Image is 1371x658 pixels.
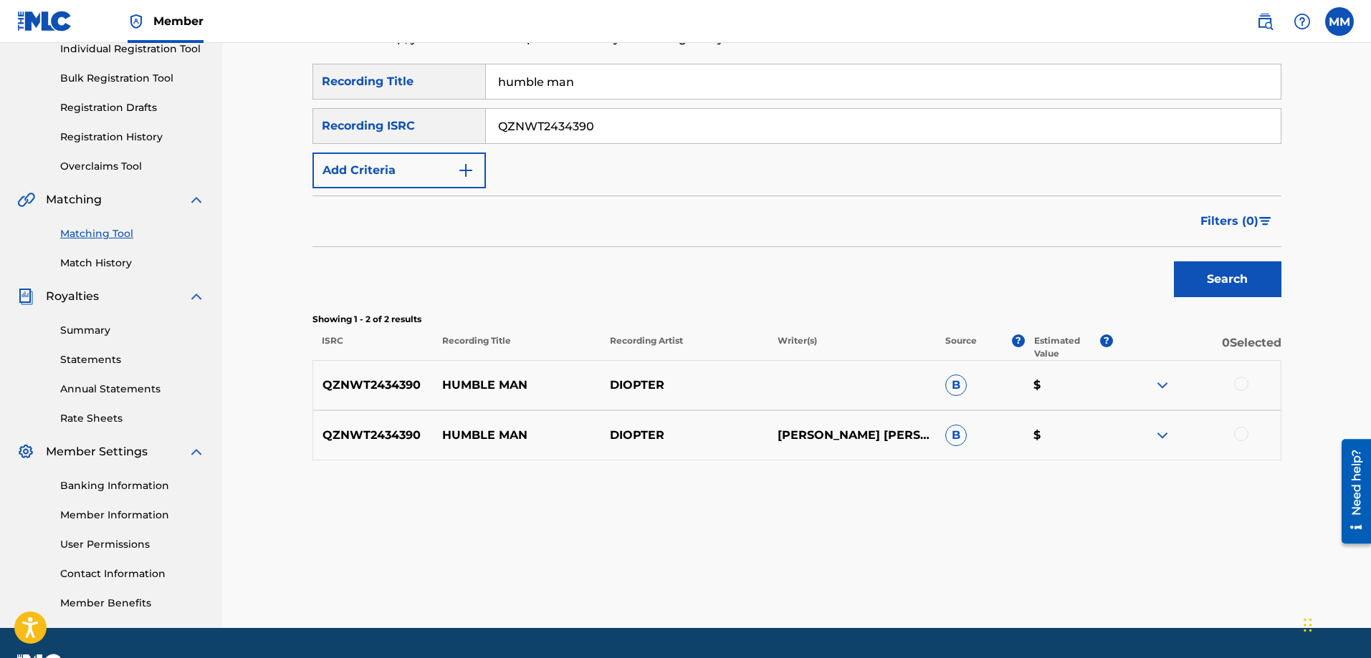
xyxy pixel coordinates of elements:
a: Rate Sheets [60,411,205,426]
p: Writer(s) [768,334,936,360]
img: expand [188,443,205,460]
img: search [1256,13,1274,30]
button: Search [1174,261,1281,297]
img: 9d2ae6d4665cec9f34b9.svg [457,162,474,179]
a: Member Benefits [60,596,205,611]
a: Annual Statements [60,382,205,397]
span: ? [1100,334,1113,347]
p: HUMBLE MAN [433,427,601,444]
img: expand [1154,427,1171,444]
img: filter [1259,217,1271,226]
p: Source [945,334,977,360]
a: Matching Tool [60,226,205,241]
a: Banking Information [60,478,205,493]
a: User Permissions [60,537,205,552]
a: Match History [60,256,205,271]
p: ISRC [312,334,433,360]
p: Recording Title [432,334,600,360]
iframe: Chat Widget [1299,589,1371,658]
img: expand [1154,377,1171,394]
p: Showing 1 - 2 of 2 results [312,313,1281,326]
p: QZNWT2434390 [313,377,434,394]
p: DIOPTER [601,377,768,394]
div: User Menu [1325,7,1354,36]
span: B [945,425,967,446]
div: Help [1288,7,1317,36]
span: ? [1012,334,1025,347]
form: Search Form [312,64,1281,304]
p: Recording Artist [601,334,768,360]
p: QZNWT2434390 [313,427,434,444]
img: Top Rightsholder [128,13,145,30]
span: Member [153,13,204,29]
a: Statements [60,352,205,367]
p: $ [1024,427,1113,444]
a: Registration Drafts [60,100,205,115]
p: 0 Selected [1113,334,1281,360]
img: MLC Logo [17,11,72,32]
a: Summary [60,323,205,338]
button: Add Criteria [312,153,486,188]
a: Individual Registration Tool [60,42,205,57]
span: B [945,374,967,396]
a: Registration History [60,130,205,145]
a: Bulk Registration Tool [60,71,205,86]
a: Overclaims Tool [60,159,205,174]
p: Estimated Value [1034,334,1100,360]
a: Contact Information [60,566,205,581]
img: expand [188,288,205,305]
p: HUMBLE MAN [433,377,601,394]
p: $ [1024,377,1113,394]
img: Member Settings [17,443,34,460]
img: Matching [17,191,35,208]
img: expand [188,191,205,208]
span: Filters ( 0 ) [1200,213,1258,230]
a: Public Search [1251,7,1279,36]
img: Royalties [17,288,34,305]
img: help [1294,13,1311,30]
button: Filters (0) [1192,203,1281,239]
iframe: Resource Center [1331,434,1371,549]
a: Member Information [60,508,205,523]
span: Matching [46,191,102,208]
span: Royalties [46,288,99,305]
span: Member Settings [46,443,148,460]
p: DIOPTER [601,427,768,444]
div: Drag [1304,604,1312,647]
p: [PERSON_NAME] [PERSON_NAME] [768,427,936,444]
